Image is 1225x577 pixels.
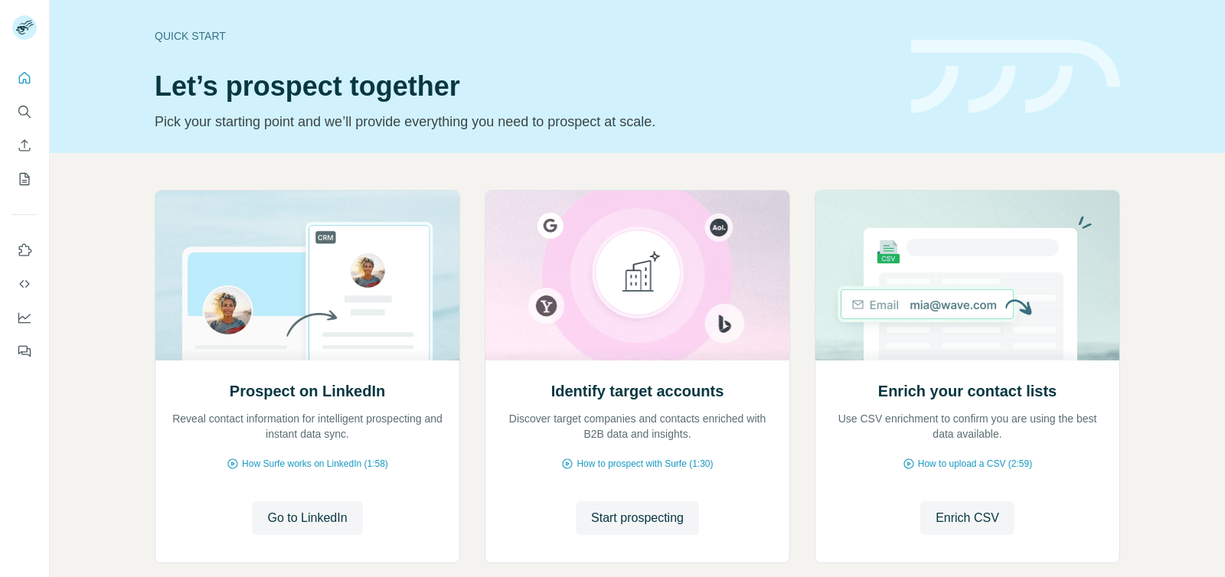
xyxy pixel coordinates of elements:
p: Use CSV enrichment to confirm you are using the best data available. [831,411,1104,442]
h2: Identify target accounts [551,380,724,402]
button: Quick start [12,64,37,92]
button: Enrich CSV [12,132,37,159]
button: Use Surfe on LinkedIn [12,236,37,264]
p: Pick your starting point and we’ll provide everything you need to prospect at scale. [155,111,893,132]
div: Quick start [155,28,893,44]
img: Identify target accounts [485,191,790,360]
span: How to upload a CSV (2:59) [918,457,1032,471]
button: My lists [12,165,37,193]
span: Go to LinkedIn [267,509,347,527]
h2: Enrich your contact lists [878,380,1057,402]
button: Go to LinkedIn [252,501,362,535]
img: Prospect on LinkedIn [155,191,460,360]
p: Reveal contact information for intelligent prospecting and instant data sync. [171,411,444,442]
p: Discover target companies and contacts enriched with B2B data and insights. [501,411,774,442]
button: Start prospecting [576,501,699,535]
span: Enrich CSV [936,509,999,527]
span: How to prospect with Surfe (1:30) [577,457,713,471]
button: Feedback [12,337,37,365]
img: banner [911,40,1120,114]
h1: Let’s prospect together [155,71,893,102]
img: Enrich your contact lists [815,191,1120,360]
span: Start prospecting [591,509,684,527]
button: Search [12,98,37,126]
button: Enrich CSV [920,501,1014,535]
button: Dashboard [12,304,37,331]
h2: Prospect on LinkedIn [230,380,385,402]
span: How Surfe works on LinkedIn (1:58) [242,457,388,471]
button: Use Surfe API [12,270,37,298]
